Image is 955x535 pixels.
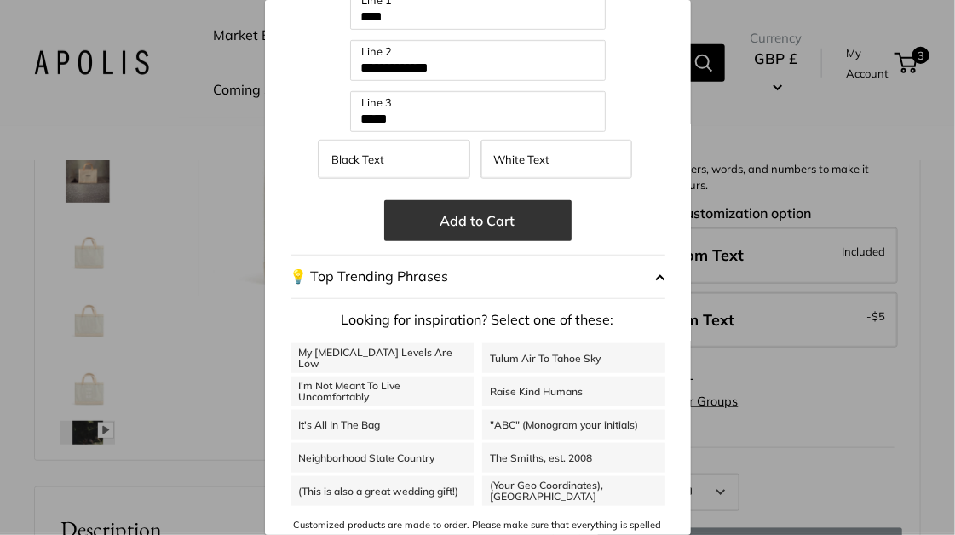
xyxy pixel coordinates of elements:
[494,152,550,166] span: White Text
[291,308,665,333] p: Looking for inspiration? Select one of these:
[291,443,474,473] a: Neighborhood State Country
[291,410,474,440] a: It's All In The Bag
[291,343,474,373] a: My [MEDICAL_DATA] Levels Are Low
[482,443,665,473] a: The Smiths, est. 2008
[291,377,474,406] a: I'm Not Meant To Live Uncomfortably
[482,343,665,373] a: Tulum Air To Tahoe Sky
[331,152,384,166] span: Black Text
[482,410,665,440] a: "ABC" (Monogram your initials)
[480,140,632,179] label: White Text
[384,200,572,241] button: Add to Cart
[482,377,665,406] a: Raise Kind Humans
[318,140,469,179] label: Black Text
[291,476,474,506] a: (This is also a great wedding gift!)
[482,476,665,506] a: (Your Geo Coordinates), [GEOGRAPHIC_DATA]
[291,255,665,299] button: 💡 Top Trending Phrases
